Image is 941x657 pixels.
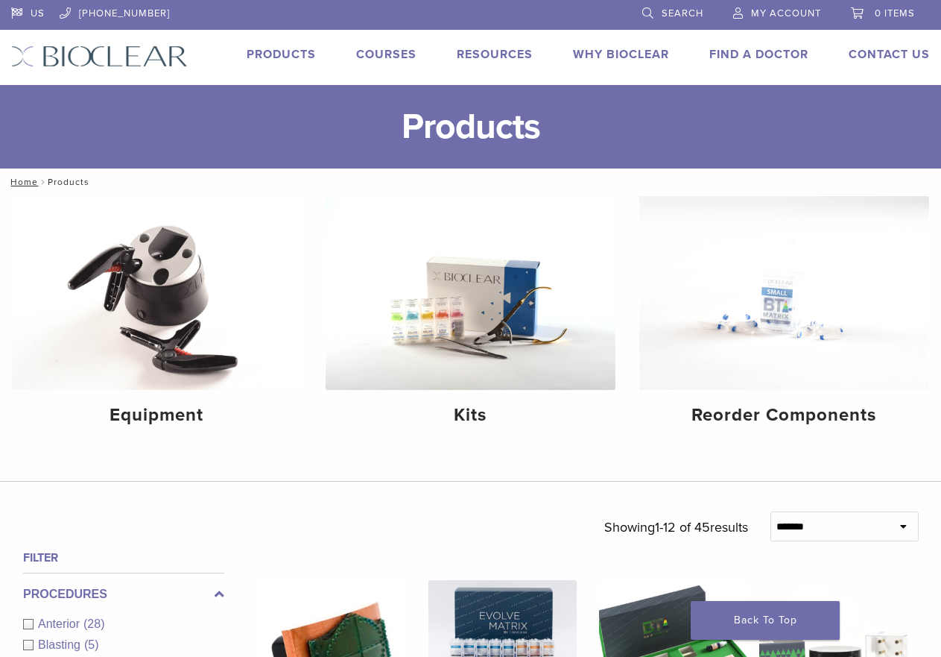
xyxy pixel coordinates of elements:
[24,402,290,429] h4: Equipment
[604,512,748,543] p: Showing results
[38,178,48,186] span: /
[655,519,710,535] span: 1-12 of 45
[651,402,917,429] h4: Reorder Components
[326,196,615,390] img: Kits
[11,45,188,67] img: Bioclear
[6,177,38,187] a: Home
[23,585,224,603] label: Procedures
[12,196,302,390] img: Equipment
[573,47,669,62] a: Why Bioclear
[639,196,929,390] img: Reorder Components
[875,7,915,19] span: 0 items
[247,47,316,62] a: Products
[639,196,929,438] a: Reorder Components
[662,7,703,19] span: Search
[356,47,416,62] a: Courses
[457,47,533,62] a: Resources
[849,47,930,62] a: Contact Us
[38,617,83,630] span: Anterior
[38,638,84,651] span: Blasting
[84,638,99,651] span: (5)
[338,402,603,429] h4: Kits
[83,617,104,630] span: (28)
[691,601,840,640] a: Back To Top
[23,549,224,567] h4: Filter
[12,196,302,438] a: Equipment
[709,47,808,62] a: Find A Doctor
[326,196,615,438] a: Kits
[751,7,821,19] span: My Account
